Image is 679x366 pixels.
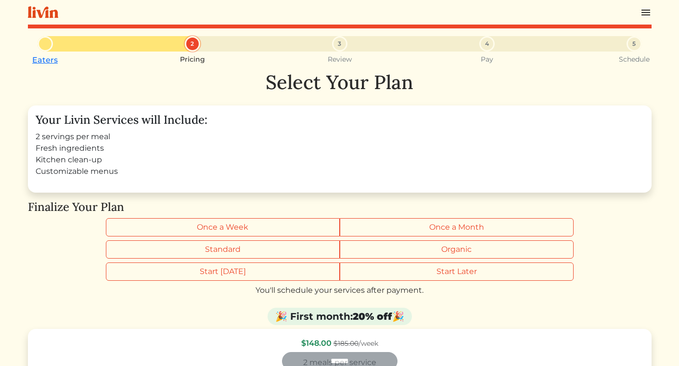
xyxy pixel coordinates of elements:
span: /week [333,339,378,348]
div: You'll schedule your services after payment. [28,285,652,296]
a: Eaters [32,55,58,65]
li: 2 servings per meal [36,131,644,143]
div: 🎉 First month: 🎉 [268,308,412,325]
label: Start [DATE] [106,262,340,281]
label: Once a Month [340,218,574,236]
h4: Finalize Your Plan [28,200,652,214]
span: 2 [191,39,194,48]
h1: Select Your Plan [28,71,652,94]
h4: Your Livin Services will Include: [36,113,644,127]
span: 4 [485,39,489,48]
label: Once a Week [106,218,340,236]
div: Grocery type [106,240,574,259]
span: 3 [338,39,341,48]
small: Pricing [180,55,205,64]
label: Standard [106,240,340,259]
label: Organic [340,240,574,259]
img: menu_hamburger-cb6d353cf0ecd9f46ceae1c99ecbeb4a00e71ca567a856bd81f57e9d8c17bb26.svg [640,7,652,18]
small: Pay [481,55,493,64]
small: Schedule [619,55,650,64]
li: Kitchen clean-up [36,154,644,166]
label: Start Later [340,262,574,281]
span: $148.00 [301,339,332,348]
s: $185.00 [333,339,359,348]
li: Customizable menus [36,166,644,177]
div: Start timing [106,262,574,281]
li: Fresh ingredients [36,143,644,154]
strong: 20% off [353,311,392,322]
span: 5 [632,39,636,48]
div: Billing frequency [106,218,574,236]
img: livin-logo-a0d97d1a881af30f6274990eb6222085a2533c92bbd1e4f22c21b4f0d0e3210c.svg [28,6,58,18]
small: Review [328,55,352,64]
